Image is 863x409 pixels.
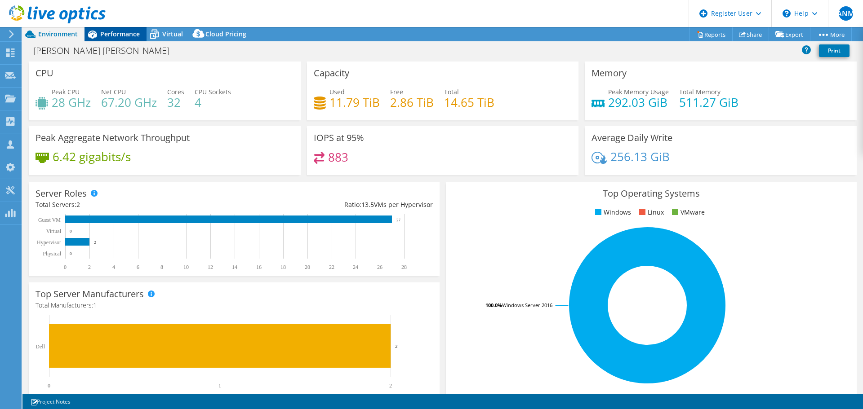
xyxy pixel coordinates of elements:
a: Export [769,27,810,41]
text: Guest VM [38,217,61,223]
span: 1 [93,301,97,309]
span: 2 [76,200,80,209]
text: 0 [70,251,72,256]
div: Total Servers: [36,200,234,210]
text: 18 [280,264,286,270]
text: 2 [389,383,392,389]
span: Environment [38,30,78,38]
h4: 2.86 TiB [390,97,434,107]
h4: 6.42 gigabits/s [53,152,131,162]
span: Net CPU [101,88,126,96]
text: 10 [183,264,189,270]
text: 16 [256,264,262,270]
text: 6 [137,264,139,270]
text: Hypervisor [37,239,61,246]
a: More [810,27,852,41]
div: Ratio: VMs per Hypervisor [234,200,433,210]
a: Share [732,27,769,41]
span: Performance [100,30,140,38]
a: Print [819,44,850,57]
span: Free [390,88,403,96]
li: VMware [670,207,705,217]
tspan: 100.0% [485,302,502,308]
text: 4 [112,264,115,270]
text: 2 [94,240,96,245]
h3: CPU [36,68,53,78]
text: 20 [305,264,310,270]
h3: Average Daily Write [592,133,672,143]
h3: IOPS at 95% [314,133,364,143]
span: ANM [839,6,853,21]
span: Total Memory [679,88,721,96]
h3: Top Operating Systems [453,189,850,198]
h1: [PERSON_NAME] [PERSON_NAME] [29,46,183,56]
span: 13.5 [361,200,374,209]
h4: 256.13 GiB [610,152,670,162]
h4: 4 [195,97,231,107]
h4: 32 [167,97,184,107]
span: Virtual [162,30,183,38]
span: Used [329,88,345,96]
h4: 11.79 TiB [329,97,380,107]
text: 26 [377,264,383,270]
h4: 67.20 GHz [101,97,157,107]
h3: Capacity [314,68,349,78]
span: Cores [167,88,184,96]
h3: Top Server Manufacturers [36,289,144,299]
text: 27 [396,218,401,222]
h4: 883 [328,152,348,162]
h3: Memory [592,68,627,78]
h4: Total Manufacturers: [36,300,433,310]
text: 1 [218,383,221,389]
svg: \n [783,9,791,18]
text: 8 [160,264,163,270]
h4: 511.27 GiB [679,97,738,107]
text: 0 [70,229,72,233]
text: 2 [395,343,398,349]
text: 22 [329,264,334,270]
span: Total [444,88,459,96]
text: 0 [48,383,50,389]
text: Virtual [46,228,62,234]
text: Physical [43,251,61,257]
span: Peak Memory Usage [608,88,669,96]
text: 24 [353,264,358,270]
span: CPU Sockets [195,88,231,96]
text: 28 [401,264,407,270]
text: 2 [88,264,91,270]
h4: 14.65 TiB [444,97,494,107]
tspan: Windows Server 2016 [502,302,552,308]
a: Project Notes [24,396,77,407]
text: 0 [64,264,67,270]
text: Dell [36,343,45,350]
h4: 28 GHz [52,97,91,107]
a: Reports [690,27,733,41]
li: Windows [593,207,631,217]
text: 14 [232,264,237,270]
span: Cloud Pricing [205,30,246,38]
li: Linux [637,207,664,217]
h4: 292.03 GiB [608,97,669,107]
span: Peak CPU [52,88,80,96]
h3: Peak Aggregate Network Throughput [36,133,190,143]
text: 12 [208,264,213,270]
h3: Server Roles [36,189,87,198]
